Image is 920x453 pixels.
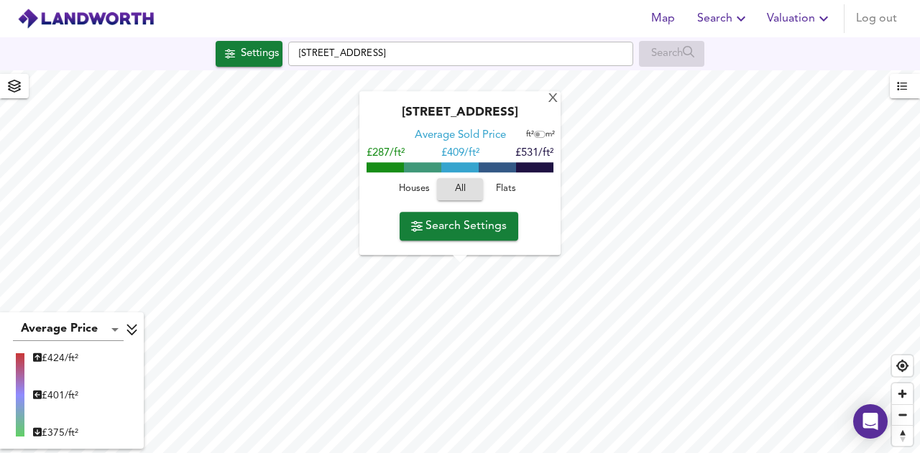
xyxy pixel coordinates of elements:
[216,41,282,67] button: Settings
[441,149,479,159] span: £ 409/ft²
[856,9,897,29] span: Log out
[892,404,913,425] button: Zoom out
[400,212,518,240] button: Search Settings
[411,216,507,236] span: Search Settings
[391,179,437,201] button: Houses
[892,383,913,404] button: Zoom in
[761,4,838,33] button: Valuation
[547,93,559,106] div: X
[288,42,633,66] input: Enter a location...
[767,9,832,29] span: Valuation
[17,8,155,29] img: logo
[367,106,553,129] div: [STREET_ADDRESS]
[216,41,282,67] div: Click to configure Search Settings
[546,131,555,139] span: m²
[444,182,476,198] span: All
[892,425,913,446] button: Reset bearing to north
[639,41,704,67] div: Enable a Source before running a Search
[437,179,483,201] button: All
[241,45,279,63] div: Settings
[515,149,553,159] span: £531/ft²
[697,9,750,29] span: Search
[526,131,534,139] span: ft²
[487,182,525,198] span: Flats
[395,182,433,198] span: Houses
[33,426,78,440] div: £ 375/ft²
[850,4,903,33] button: Log out
[33,388,78,403] div: £ 401/ft²
[13,318,124,341] div: Average Price
[892,426,913,446] span: Reset bearing to north
[853,404,888,439] div: Open Intercom Messenger
[483,179,529,201] button: Flats
[367,149,405,159] span: £287/ft²
[645,9,680,29] span: Map
[33,351,78,365] div: £ 424/ft²
[415,129,506,144] div: Average Sold Price
[892,355,913,376] button: Find my location
[640,4,686,33] button: Map
[691,4,755,33] button: Search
